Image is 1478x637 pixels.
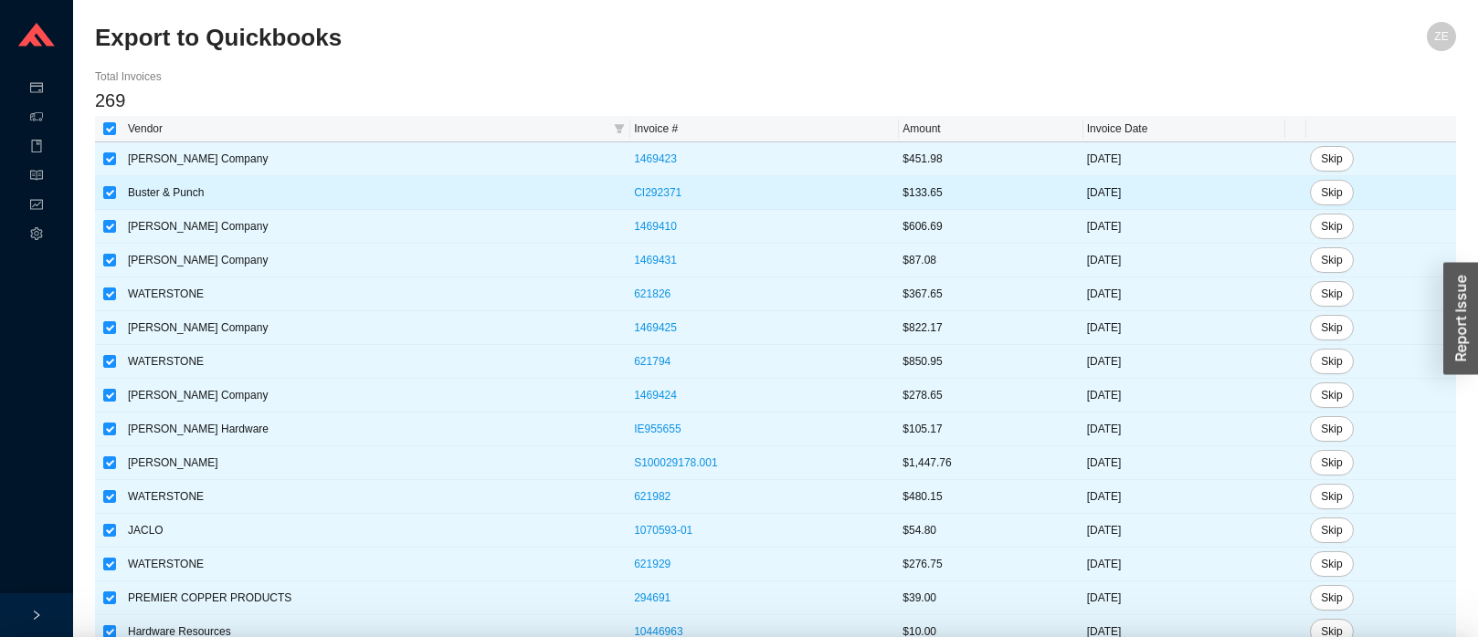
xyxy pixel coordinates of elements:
button: Skip [1310,484,1353,509]
td: [PERSON_NAME] Company [124,311,630,345]
td: $278.65 [899,379,1082,412]
span: Skip [1321,420,1342,438]
th: Invoice Date [1083,116,1285,142]
td: [PERSON_NAME] Company [124,210,630,244]
a: CI292371 [634,186,681,199]
td: $606.69 [899,210,1082,244]
td: $1,447.76 [899,446,1082,480]
td: $276.75 [899,548,1082,581]
span: ZE [1434,22,1448,51]
a: 1469431 [634,254,677,266]
td: $87.08 [899,244,1082,277]
span: credit-card [30,75,43,104]
td: [DATE] [1083,412,1285,446]
td: [DATE] [1083,446,1285,480]
td: [PERSON_NAME] Company [124,142,630,176]
button: Skip [1310,450,1353,475]
td: [DATE] [1083,548,1285,581]
td: WATERSTONE [124,345,630,379]
td: $451.98 [899,142,1082,176]
a: 1469410 [634,220,677,233]
td: JACLO [124,514,630,548]
td: [DATE] [1083,514,1285,548]
span: Skip [1321,251,1342,269]
div: Total Invoices [95,68,1456,86]
td: $822.17 [899,311,1082,345]
td: [DATE] [1083,311,1285,345]
a: 621826 [634,287,670,300]
button: Skip [1310,585,1353,611]
span: Skip [1321,150,1342,168]
td: $54.80 [899,514,1082,548]
button: Skip [1310,382,1353,408]
a: 621794 [634,355,670,368]
button: Skip [1310,146,1353,172]
span: Skip [1321,454,1342,472]
a: IE955655 [634,423,681,435]
th: Invoice # [630,116,899,142]
a: 1070593-01 [634,524,692,537]
button: Skip [1310,551,1353,577]
span: Skip [1321,318,1342,337]
td: [PERSON_NAME] Company [124,244,630,277]
span: Skip [1321,183,1342,202]
td: WATERSTONE [124,480,630,514]
span: Skip [1321,589,1342,607]
td: $850.95 [899,345,1082,379]
td: [PERSON_NAME] Hardware [124,412,630,446]
span: setting [30,221,43,250]
a: 621982 [634,490,670,503]
span: right [31,610,42,621]
td: [DATE] [1083,581,1285,615]
td: [PERSON_NAME] Company [124,379,630,412]
span: Skip [1321,487,1342,506]
a: 294691 [634,591,670,604]
button: Skip [1310,247,1353,273]
span: Skip [1321,217,1342,235]
a: 1469423 [634,152,677,165]
span: Skip [1321,521,1342,539]
td: WATERSTONE [124,548,630,581]
td: [DATE] [1083,176,1285,210]
button: Skip [1310,416,1353,442]
span: Skip [1321,285,1342,303]
td: [DATE] [1083,345,1285,379]
span: Skip [1321,555,1342,573]
td: [DATE] [1083,244,1285,277]
td: [DATE] [1083,379,1285,412]
td: $133.65 [899,176,1082,210]
a: 1469425 [634,321,677,334]
td: [DATE] [1083,480,1285,514]
a: S100029178.001 [634,456,717,469]
td: PREMIER COPPER PRODUCTS [124,581,630,615]
span: Skip [1321,352,1342,371]
h2: Export to Quickbooks [95,22,1116,54]
th: Amount [899,116,1082,142]
span: read [30,162,43,192]
span: fund [30,192,43,221]
td: [DATE] [1083,277,1285,311]
span: book [30,133,43,162]
td: [DATE] [1083,142,1285,176]
a: 1469424 [634,389,677,402]
td: $480.15 [899,480,1082,514]
a: 621929 [634,558,670,570]
button: Skip [1310,349,1353,374]
td: $105.17 [899,412,1082,446]
span: 269 [95,90,125,110]
td: Buster & Punch [124,176,630,210]
button: Skip [1310,517,1353,543]
button: Skip [1310,214,1353,239]
span: Vendor [128,120,607,138]
span: filter [614,123,625,134]
button: Skip [1310,315,1353,340]
span: Skip [1321,386,1342,404]
td: $39.00 [899,581,1082,615]
span: filter [610,116,628,141]
td: $367.65 [899,277,1082,311]
button: Skip [1310,281,1353,307]
td: [DATE] [1083,210,1285,244]
td: [PERSON_NAME] [124,446,630,480]
td: WATERSTONE [124,277,630,311]
button: Skip [1310,180,1353,205]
